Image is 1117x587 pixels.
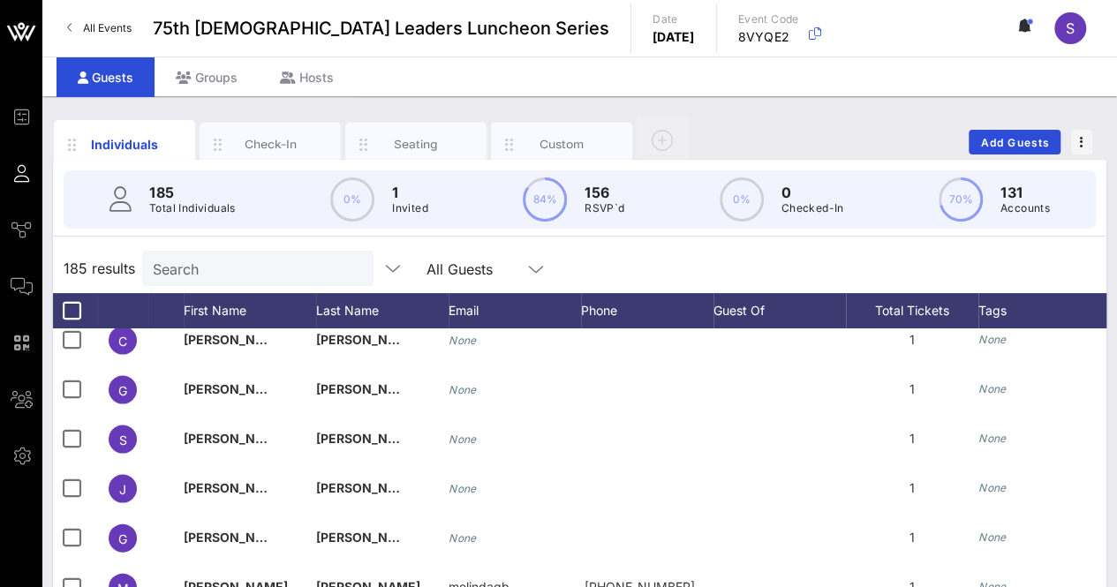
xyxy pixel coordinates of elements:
div: 1 [846,364,978,413]
p: Total Individuals [149,199,236,217]
div: Seating [377,136,456,153]
p: RSVP`d [585,199,624,217]
span: 185 results [64,258,135,279]
p: Checked-In [781,199,844,217]
div: 1 [846,314,978,364]
div: 1 [846,463,978,512]
span: G [118,531,127,546]
p: 156 [585,182,624,203]
i: None [978,332,1007,345]
i: None [449,432,477,445]
div: Guest Of [713,293,846,328]
p: Invited [392,199,428,217]
p: Date [653,11,695,28]
div: Guests [57,57,155,97]
a: All Events [57,14,142,42]
span: [PERSON_NAME] [316,380,420,395]
i: None [449,333,477,346]
div: Email [449,293,581,328]
span: [PERSON_NAME] [316,430,420,445]
div: Total Tickets [846,293,978,328]
div: 1 [846,512,978,561]
i: None [978,530,1007,543]
div: Hosts [259,57,355,97]
div: 1 [846,413,978,463]
i: None [449,481,477,494]
p: Accounts [1000,199,1050,217]
span: 75th [DEMOGRAPHIC_DATA] Leaders Luncheon Series [153,15,609,41]
p: 8VYQE2 [738,28,799,46]
span: C [118,333,127,348]
p: Event Code [738,11,799,28]
div: Groups [155,57,259,97]
p: [DATE] [653,28,695,46]
div: S [1054,12,1086,44]
span: All Events [83,21,132,34]
div: Last Name [316,293,449,328]
i: None [978,381,1007,395]
span: [PERSON_NAME] [184,331,288,346]
span: [PERSON_NAME] [316,529,420,544]
span: [PERSON_NAME] [184,380,288,395]
i: None [449,531,477,544]
div: All Guests [416,251,557,286]
span: [PERSON_NAME] [184,430,288,445]
div: Individuals [86,135,164,154]
p: 1 [392,182,428,203]
p: 0 [781,182,844,203]
i: None [449,382,477,395]
p: 131 [1000,182,1050,203]
p: 185 [149,182,236,203]
div: All Guests [426,261,493,277]
span: [PERSON_NAME] [184,529,288,544]
span: [PERSON_NAME] [316,331,420,346]
i: None [978,480,1007,493]
span: S [1066,19,1075,37]
span: S [119,432,127,447]
button: Add Guests [969,130,1060,154]
span: [PERSON_NAME] [316,479,420,494]
div: Custom [523,136,601,153]
i: None [978,431,1007,444]
span: G [118,382,127,397]
div: Phone [581,293,713,328]
span: [PERSON_NAME] [184,479,288,494]
span: Add Guests [980,136,1050,149]
div: Check-In [231,136,310,153]
span: J [119,481,126,496]
div: First Name [184,293,316,328]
